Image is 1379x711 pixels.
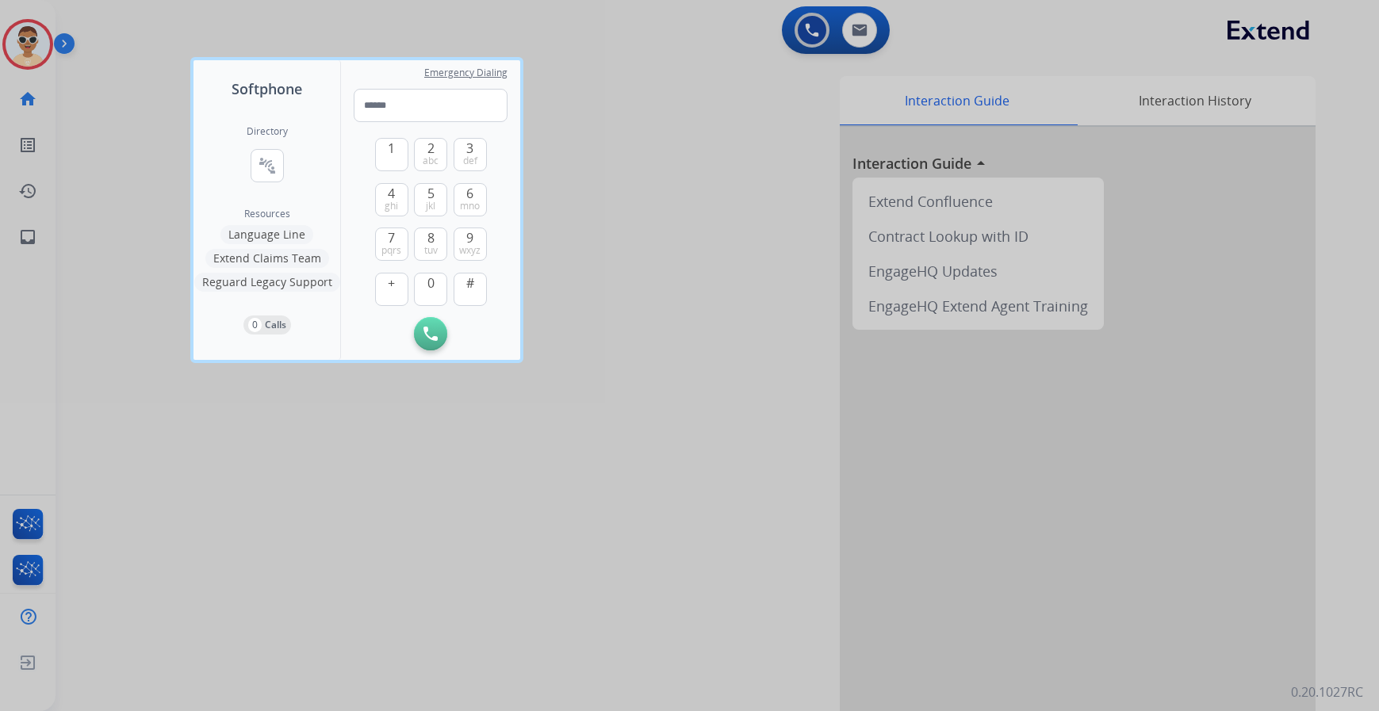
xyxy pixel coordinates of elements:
button: 1 [375,138,408,171]
button: + [375,273,408,306]
button: 3def [454,138,487,171]
p: 0 [248,318,262,332]
button: 9wxyz [454,227,487,261]
span: Softphone [232,78,302,100]
p: Calls [265,318,286,332]
button: 8tuv [414,227,447,261]
p: 0.20.1027RC [1291,682,1363,701]
span: pqrs [381,244,401,257]
span: 6 [466,184,473,203]
span: 2 [427,139,435,158]
button: 7pqrs [375,227,408,261]
span: 3 [466,139,473,158]
span: + [388,273,395,292]
button: 0Calls [243,315,291,334]
button: 5jkl [414,183,447,216]
span: 0 [427,273,435,292]
button: 0 [414,273,447,306]
span: jkl [426,200,435,212]
span: abc [423,155,439,167]
span: def [463,155,477,167]
span: 7 [388,228,395,247]
span: tuv [424,244,438,257]
button: Language Line [220,225,313,244]
span: 4 [388,184,395,203]
span: # [466,273,474,292]
span: wxyz [459,244,481,257]
span: Emergency Dialing [424,67,508,79]
mat-icon: connect_without_contact [258,156,277,175]
button: 2abc [414,138,447,171]
h2: Directory [247,125,288,138]
span: ghi [385,200,398,212]
button: # [454,273,487,306]
button: 4ghi [375,183,408,216]
button: Extend Claims Team [205,249,329,268]
button: 6mno [454,183,487,216]
span: mno [460,200,480,212]
button: Reguard Legacy Support [194,273,340,292]
img: call-button [423,327,438,341]
span: 1 [388,139,395,158]
span: Resources [244,208,290,220]
span: 8 [427,228,435,247]
span: 9 [466,228,473,247]
span: 5 [427,184,435,203]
